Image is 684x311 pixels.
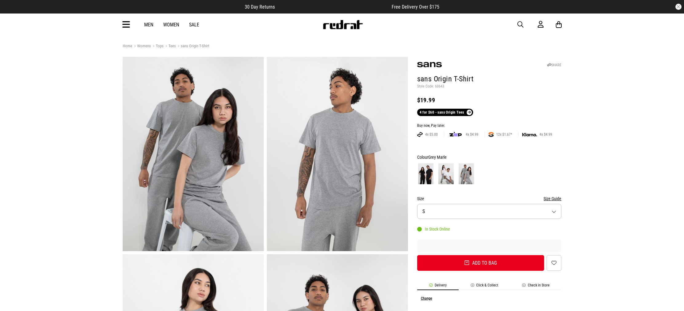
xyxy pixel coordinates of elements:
span: Free Delivery Over $175 [392,4,439,10]
div: Colour [417,154,562,161]
span: 4x $4.99 [463,132,481,137]
div: $19.99 [417,96,562,104]
a: Home [123,44,132,48]
li: Check in Store [510,283,562,290]
a: Tees [164,44,176,49]
button: Change [421,296,432,301]
span: 12x $1.67* [494,132,515,137]
span: 4x $4.99 [537,132,555,137]
span: Grey Marle [428,155,447,160]
img: KLARNA [522,133,537,136]
a: Tops [151,44,164,49]
a: Womens [132,44,151,49]
button: Add to bag [417,255,544,271]
li: Click & Collect [459,283,510,290]
iframe: Customer reviews powered by Trustpilot [417,243,562,249]
button: Size Guide [544,195,561,202]
div: Buy now, Pay later. [417,123,562,128]
img: AFTERPAY [417,132,423,137]
img: Sans Origin T-shirt in Grey [123,57,264,251]
img: sans [417,62,442,67]
div: In Stock Online [417,227,450,231]
button: S [417,204,562,219]
img: SPLITPAY [488,132,494,137]
a: Sale [189,22,199,28]
p: Style Code: 60643 [417,84,562,89]
img: zip [449,131,462,138]
a: Women [163,22,179,28]
iframe: Customer reviews powered by Trustpilot [287,4,379,10]
span: 30 Day Returns [245,4,275,10]
li: Delivery [417,283,459,290]
a: 4 for $60 - sans Origin Tees [417,109,473,116]
a: Men [144,22,153,28]
a: sans Origin T-Shirt [176,44,209,49]
img: Grey Marle [459,163,474,184]
a: SHARE [548,63,561,67]
h1: sans Origin T-Shirt [417,74,562,84]
span: 4x $5.00 [423,132,440,137]
img: Sans Origin T-shirt in Grey [267,57,408,251]
div: Size [417,195,562,202]
img: Redrat logo [322,20,363,29]
span: S [422,208,425,214]
img: Black [418,163,433,184]
img: White [438,163,454,184]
